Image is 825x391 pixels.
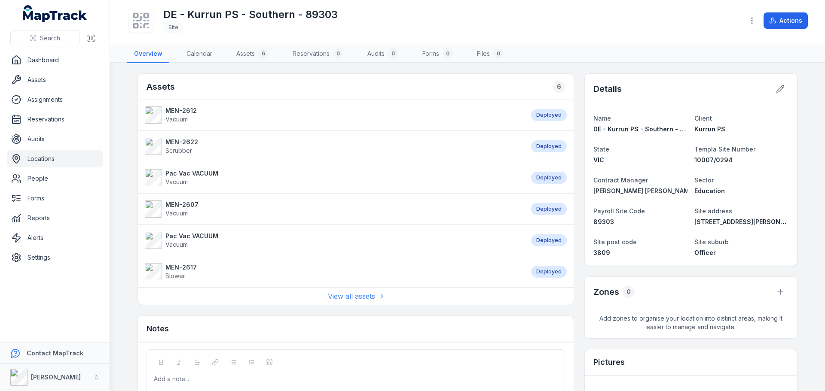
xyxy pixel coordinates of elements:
button: Actions [764,12,808,29]
span: Officer [694,249,716,256]
span: Scrubber [165,147,192,154]
strong: Pac Vac VACUUM [165,169,218,178]
a: Files0 [470,45,510,63]
div: Deployed [531,172,567,184]
span: Search [40,34,60,42]
a: Audits0 [361,45,405,63]
a: Audits [7,130,103,148]
div: Deployed [531,234,567,246]
div: 0 [333,48,343,59]
span: Add zones to organise your location into distinct areas, making it easier to manage and navigate. [585,307,797,338]
strong: MEN-2617 [165,263,197,272]
strong: MEN-2607 [165,200,199,209]
a: Overview [127,45,169,63]
a: MapTrack [23,5,87,22]
div: 0 [443,48,453,59]
a: Assets [7,71,103,88]
div: Deployed [531,203,567,215]
div: 6 [258,48,269,59]
span: Payroll Site Code [593,207,645,215]
span: [STREET_ADDRESS][PERSON_NAME] [694,218,803,225]
strong: Pac Vac VACUUM [165,232,218,240]
a: [PERSON_NAME] [PERSON_NAME] [593,187,687,195]
span: Vacuum [165,178,188,185]
a: Assignments [7,91,103,108]
span: Templa Site Number [694,145,755,153]
h2: Details [593,83,622,95]
strong: MEN-2622 [165,138,198,146]
span: Vacuum [165,209,188,217]
a: MEN-2622Scrubber [145,138,522,155]
span: 89303 [593,218,614,225]
span: 3809 [593,249,610,256]
a: Calendar [180,45,219,63]
span: DE - Kurrun PS - Southern - 89303 [593,125,700,133]
a: Pac Vac VACUUMVacuum [145,232,522,249]
span: Client [694,115,712,122]
a: View all assets [328,291,384,301]
a: Forms0 [416,45,460,63]
span: Sector [694,176,714,184]
a: Settings [7,249,103,266]
span: Education [694,187,725,194]
a: Assets6 [229,45,275,63]
a: Pac Vac VACUUMVacuum [145,169,522,186]
a: Reservations0 [286,45,350,63]
span: State [593,145,609,153]
a: Locations [7,150,103,167]
strong: MEN-2612 [165,106,197,115]
h1: DE - Kurrun PS - Southern - 89303 [163,8,338,21]
span: Contract Manager [593,176,648,184]
button: Search [10,30,79,46]
span: VIC [593,156,604,164]
a: Forms [7,190,103,207]
a: People [7,170,103,187]
span: Site address [694,207,732,215]
h2: Assets [147,81,175,93]
div: Site [163,21,183,33]
strong: Contact MapTrack [27,349,83,357]
a: MEN-2617Blower [145,263,522,280]
a: Dashboard [7,52,103,69]
span: Site suburb [694,238,729,246]
span: Site post code [593,238,637,246]
h2: Zones [593,286,619,298]
strong: [PERSON_NAME] [31,373,81,381]
div: Deployed [531,109,567,121]
span: 10007/0294 [694,156,733,164]
h3: Pictures [593,356,625,368]
span: Kurrun PS [694,125,725,133]
div: 6 [553,81,565,93]
a: MEN-2612Vacuum [145,106,522,124]
span: Blower [165,272,185,279]
a: Reservations [7,111,103,128]
a: Alerts [7,229,103,246]
span: Vacuum [165,115,188,123]
div: 0 [388,48,398,59]
div: Deployed [531,266,567,278]
a: Reports [7,209,103,227]
div: 0 [493,48,504,59]
span: Vacuum [165,241,188,248]
div: Deployed [531,140,567,152]
a: MEN-2607Vacuum [145,200,522,218]
h3: Notes [147,323,169,335]
div: 0 [623,286,635,298]
span: Name [593,115,611,122]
